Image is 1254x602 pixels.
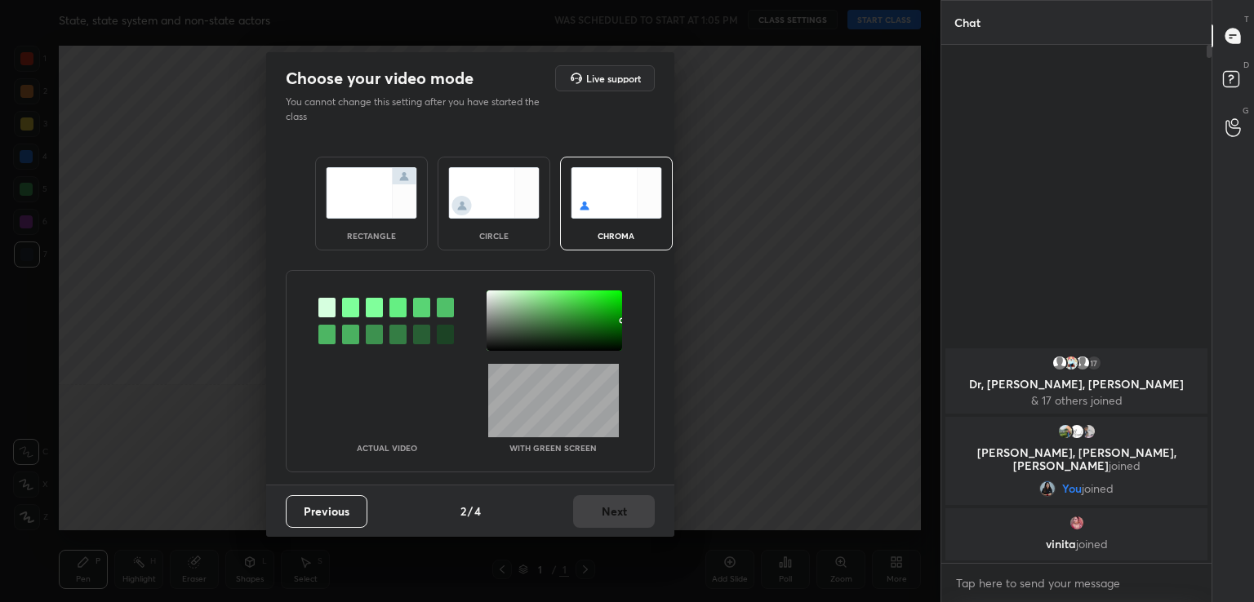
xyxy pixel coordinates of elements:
[1243,59,1249,71] p: D
[448,167,540,219] img: circleScreenIcon.acc0effb.svg
[941,1,994,44] p: Chat
[1074,355,1091,371] img: default.png
[941,345,1212,564] div: grid
[509,444,597,452] p: With green screen
[1039,480,1056,497] img: e6b7fd9604b54f40b4ba6e3a0c89482a.jpg
[357,444,417,452] p: Actual Video
[1062,482,1082,495] span: You
[1052,355,1068,371] img: default.png
[339,232,404,240] div: rectangle
[1082,482,1114,495] span: joined
[1069,423,1085,440] img: 23b6b38e4dde4ea2b12cd3055d23befa.73341009_3
[474,502,481,520] h4: 4
[955,446,1198,472] p: [PERSON_NAME], [PERSON_NAME], [PERSON_NAME]
[1086,355,1102,371] div: 17
[1080,423,1096,440] img: 67b0257c62614970988b626b95a01355.jpg
[586,73,641,83] h5: Live support
[955,378,1198,391] p: Dr, [PERSON_NAME], [PERSON_NAME]
[1063,355,1079,371] img: 157a12b114f849d4b4c598ec997f7443.jpg
[326,167,417,219] img: normalScreenIcon.ae25ed63.svg
[1057,423,1074,440] img: 7715b76f89534ce1b7898b90faabab22.jpg
[1069,515,1085,531] img: bdb00e9d76284b10a0d9ad95d8382e66.jpg
[461,232,527,240] div: circle
[468,502,473,520] h4: /
[1109,458,1141,473] span: joined
[955,538,1198,551] p: vinita
[286,68,474,89] h2: Choose your video mode
[955,394,1198,407] p: & 17 others joined
[571,167,662,219] img: chromaScreenIcon.c19ab0a0.svg
[1244,13,1249,25] p: T
[460,502,466,520] h4: 2
[1076,536,1108,551] span: joined
[286,495,367,528] button: Previous
[584,232,649,240] div: chroma
[286,95,550,124] p: You cannot change this setting after you have started the class
[1243,104,1249,117] p: G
